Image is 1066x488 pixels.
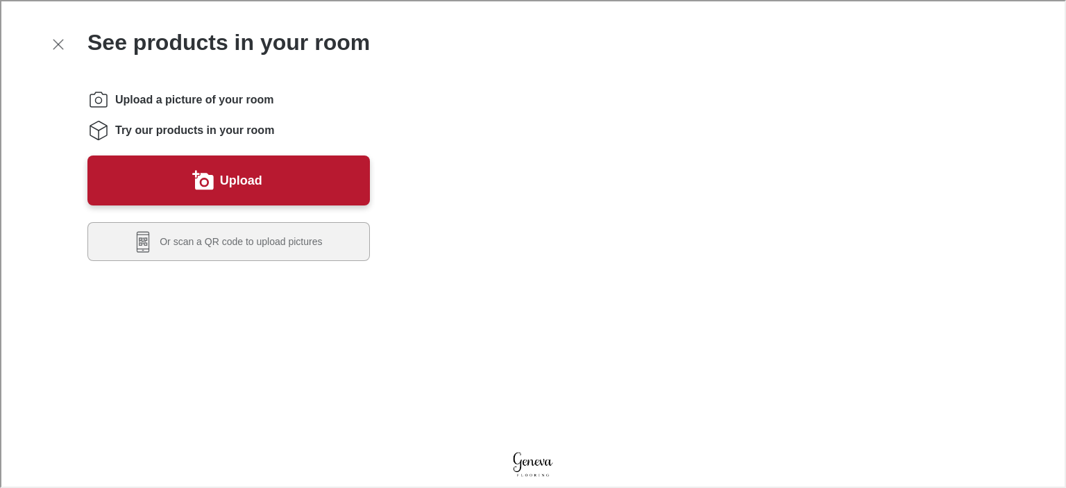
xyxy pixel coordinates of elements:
[86,154,369,204] button: Upload a picture of your room
[86,87,369,140] ol: Instructions
[86,221,369,260] button: Scan a QR code to upload pictures
[114,91,272,106] span: Upload a picture of your room
[476,448,587,478] img: GENEVA FLOORING logo
[219,168,261,190] label: Upload
[114,121,273,137] span: Try our products in your room
[44,31,69,56] button: Exit visualizer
